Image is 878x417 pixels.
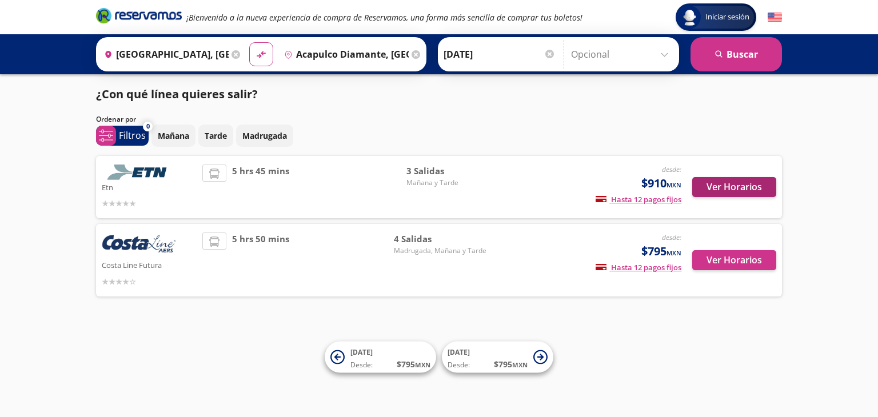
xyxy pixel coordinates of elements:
[102,258,197,271] p: Costa Line Futura
[662,165,681,174] em: desde:
[768,10,782,25] button: English
[99,40,229,69] input: Buscar Origen
[151,125,195,147] button: Mañana
[512,360,528,369] small: MXN
[596,262,681,272] span: Hasta 12 pagos fijos
[102,180,197,194] p: Etn
[692,177,776,197] button: Ver Horarios
[280,40,409,69] input: Buscar Destino
[397,358,430,370] span: $ 795
[448,360,470,370] span: Desde:
[158,130,189,142] p: Mañana
[406,178,486,188] span: Mañana y Tarde
[119,129,146,142] p: Filtros
[186,12,582,23] em: ¡Bienvenido a la nueva experiencia de compra de Reservamos, una forma más sencilla de comprar tus...
[667,248,681,257] small: MXN
[394,246,486,256] span: Madrugada, Mañana y Tarde
[236,125,293,147] button: Madrugada
[571,40,673,69] input: Opcional
[444,40,556,69] input: Elegir Fecha
[350,360,373,370] span: Desde:
[242,130,287,142] p: Madrugada
[667,181,681,189] small: MXN
[232,232,289,288] span: 5 hrs 50 mins
[198,125,233,147] button: Tarde
[692,250,776,270] button: Ver Horarios
[415,360,430,369] small: MXN
[96,114,136,125] p: Ordenar por
[96,126,149,146] button: 0Filtros
[96,7,182,27] a: Brand Logo
[406,165,486,178] span: 3 Salidas
[691,37,782,71] button: Buscar
[205,130,227,142] p: Tarde
[96,86,258,103] p: ¿Con qué línea quieres salir?
[701,11,754,23] span: Iniciar sesión
[641,175,681,192] span: $910
[96,7,182,24] i: Brand Logo
[325,342,436,373] button: [DATE]Desde:$795MXN
[146,122,150,131] span: 0
[641,243,681,260] span: $795
[494,358,528,370] span: $ 795
[350,347,373,357] span: [DATE]
[448,347,470,357] span: [DATE]
[662,232,681,242] em: desde:
[442,342,553,373] button: [DATE]Desde:$795MXN
[102,232,176,258] img: Costa Line Futura
[102,165,176,180] img: Etn
[596,194,681,205] span: Hasta 12 pagos fijos
[232,165,289,210] span: 5 hrs 45 mins
[394,232,486,246] span: 4 Salidas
